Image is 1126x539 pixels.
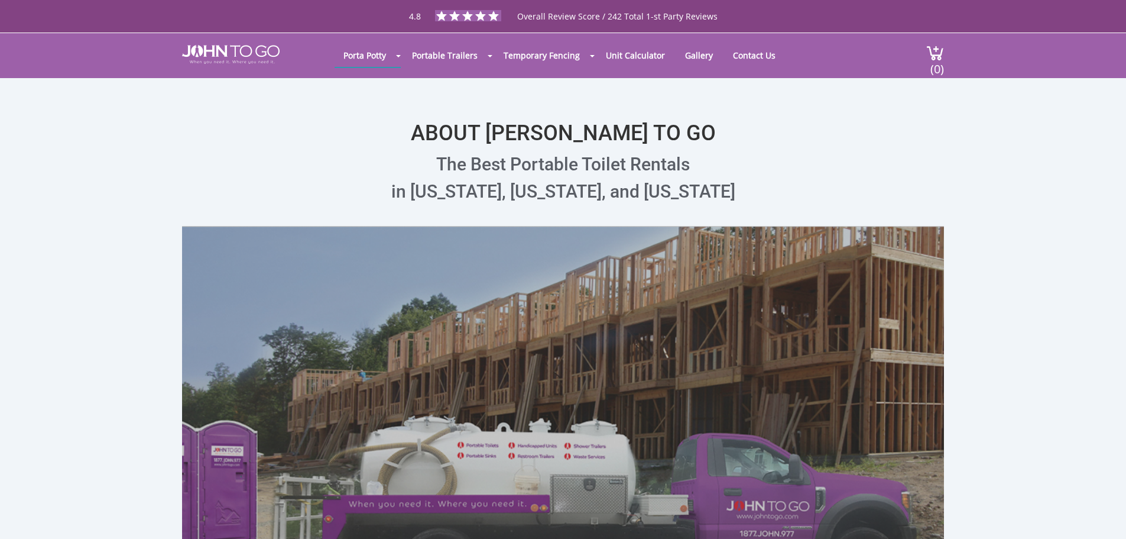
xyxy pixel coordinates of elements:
img: JOHN to go [182,45,280,64]
span: (0) [930,51,944,77]
h1: ABOUT [PERSON_NAME] TO GO [182,90,944,146]
a: Unit Calculator [597,44,674,67]
span: 4.8 [409,11,421,22]
a: Porta Potty [335,44,395,67]
img: cart a [926,45,944,61]
a: Temporary Fencing [495,44,589,67]
a: Gallery [676,44,722,67]
a: Portable Trailers [403,44,486,67]
p: The Best Portable Toilet Rentals in [US_STATE], [US_STATE], and [US_STATE] [182,151,944,205]
button: Live Chat [1079,492,1126,539]
span: Overall Review Score / 242 Total 1-st Party Reviews [517,11,718,46]
a: Contact Us [724,44,784,67]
